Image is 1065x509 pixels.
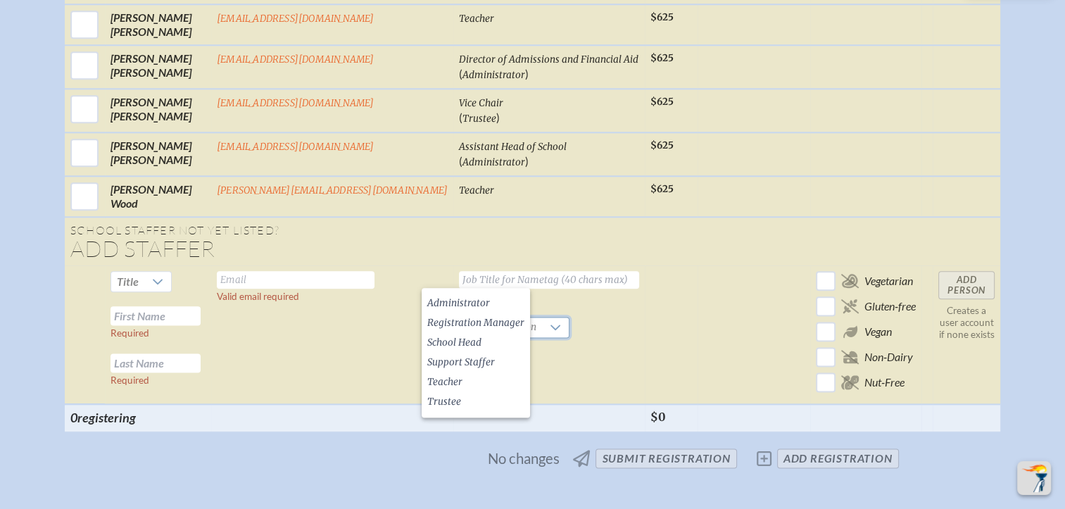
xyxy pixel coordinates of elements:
[1017,461,1051,495] button: Scroll Top
[459,97,503,109] span: Vice Chair
[427,296,490,310] span: Administrator
[217,13,374,25] a: [EMAIL_ADDRESS][DOMAIN_NAME]
[864,274,913,288] span: Vegetarian
[525,154,529,168] span: )
[217,184,448,196] a: [PERSON_NAME][EMAIL_ADDRESS][DOMAIN_NAME]
[938,305,995,341] p: Creates a user account if none exists
[111,306,201,325] input: First Name
[650,183,674,195] span: $625
[427,375,462,389] span: Teacher
[65,404,211,431] th: 0
[105,89,211,132] td: [PERSON_NAME] [PERSON_NAME]
[650,11,674,23] span: $625
[427,356,495,370] span: Support Staffer
[459,54,638,65] span: Director of Admissions and Financial Aid
[111,327,149,339] label: Required
[462,113,496,125] span: Trustee
[459,141,567,153] span: Assistant Head of School
[864,299,916,313] span: Gluten-free
[422,353,530,372] li: Support Staffer
[864,325,892,339] span: Vegan
[459,67,462,80] span: (
[864,350,913,364] span: Non-Dairy
[422,294,530,313] li: Administrator
[459,111,462,124] span: (
[422,392,530,412] li: Trustee
[217,97,374,109] a: [EMAIL_ADDRESS][DOMAIN_NAME]
[1020,464,1048,492] img: To the top
[217,54,374,65] a: [EMAIL_ADDRESS][DOMAIN_NAME]
[864,375,905,389] span: Nut-Free
[459,184,494,196] span: Teacher
[111,375,149,386] label: Required
[645,404,698,431] th: $0
[422,372,530,392] li: Teacher
[459,154,462,168] span: (
[650,52,674,64] span: $625
[496,111,500,124] span: )
[422,313,530,333] li: Registration Manager
[427,316,524,330] span: Registration Manager
[650,96,674,108] span: $625
[459,271,639,289] input: Job Title for Nametag (40 chars max)
[111,272,144,291] span: Title
[462,156,525,168] span: Administrator
[459,13,494,25] span: Teacher
[111,353,201,372] input: Last Name
[117,275,139,288] span: Title
[487,450,559,468] span: No changes
[217,271,374,289] input: Email
[105,4,211,45] td: [PERSON_NAME] [PERSON_NAME]
[105,45,211,89] td: [PERSON_NAME] [PERSON_NAME]
[105,132,211,176] td: [PERSON_NAME] [PERSON_NAME]
[650,139,674,151] span: $625
[462,69,525,81] span: Administrator
[77,410,136,425] span: registering
[422,333,530,353] li: School Head
[525,67,529,80] span: )
[422,288,530,417] ul: Option List
[427,395,461,409] span: Trustee
[427,336,481,350] span: School Head
[105,176,211,217] td: [PERSON_NAME] Wood
[217,291,299,302] label: Valid email required
[217,141,374,153] a: [EMAIL_ADDRESS][DOMAIN_NAME]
